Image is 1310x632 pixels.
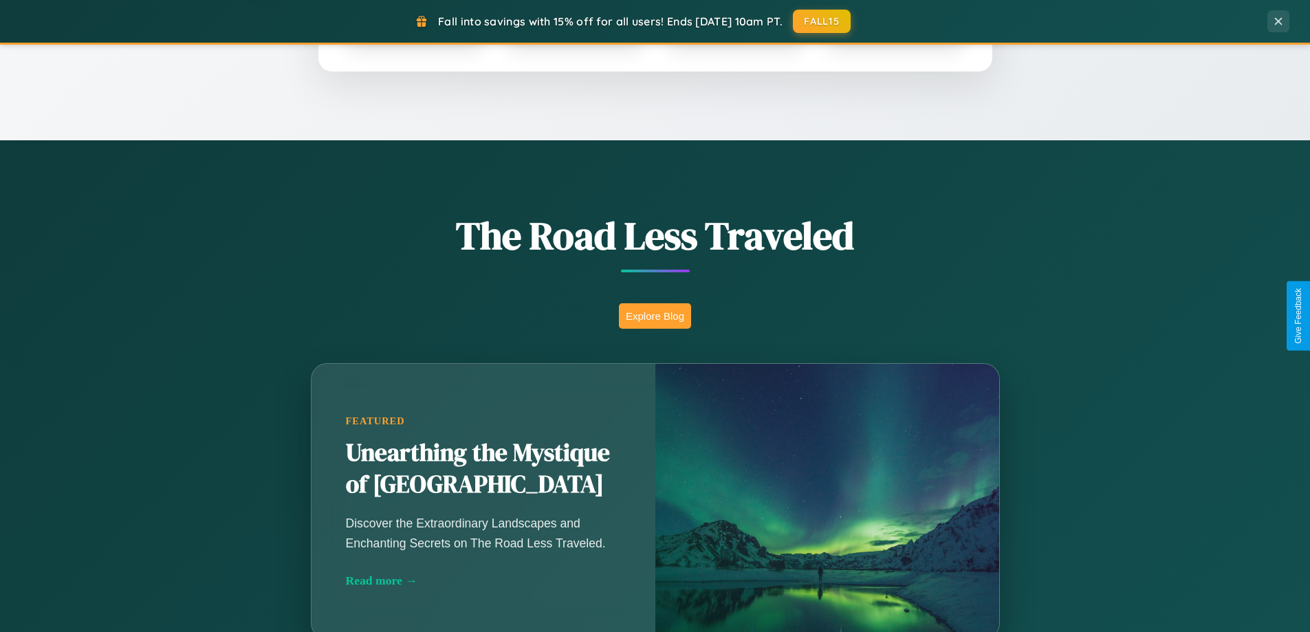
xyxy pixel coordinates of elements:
p: Discover the Extraordinary Landscapes and Enchanting Secrets on The Road Less Traveled. [346,514,621,552]
h1: The Road Less Traveled [243,209,1068,262]
div: Give Feedback [1293,288,1303,344]
div: Read more → [346,574,621,588]
div: Featured [346,415,621,427]
h2: Unearthing the Mystique of [GEOGRAPHIC_DATA] [346,437,621,501]
button: FALL15 [793,10,851,33]
button: Explore Blog [619,303,691,329]
span: Fall into savings with 15% off for all users! Ends [DATE] 10am PT. [438,14,783,28]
